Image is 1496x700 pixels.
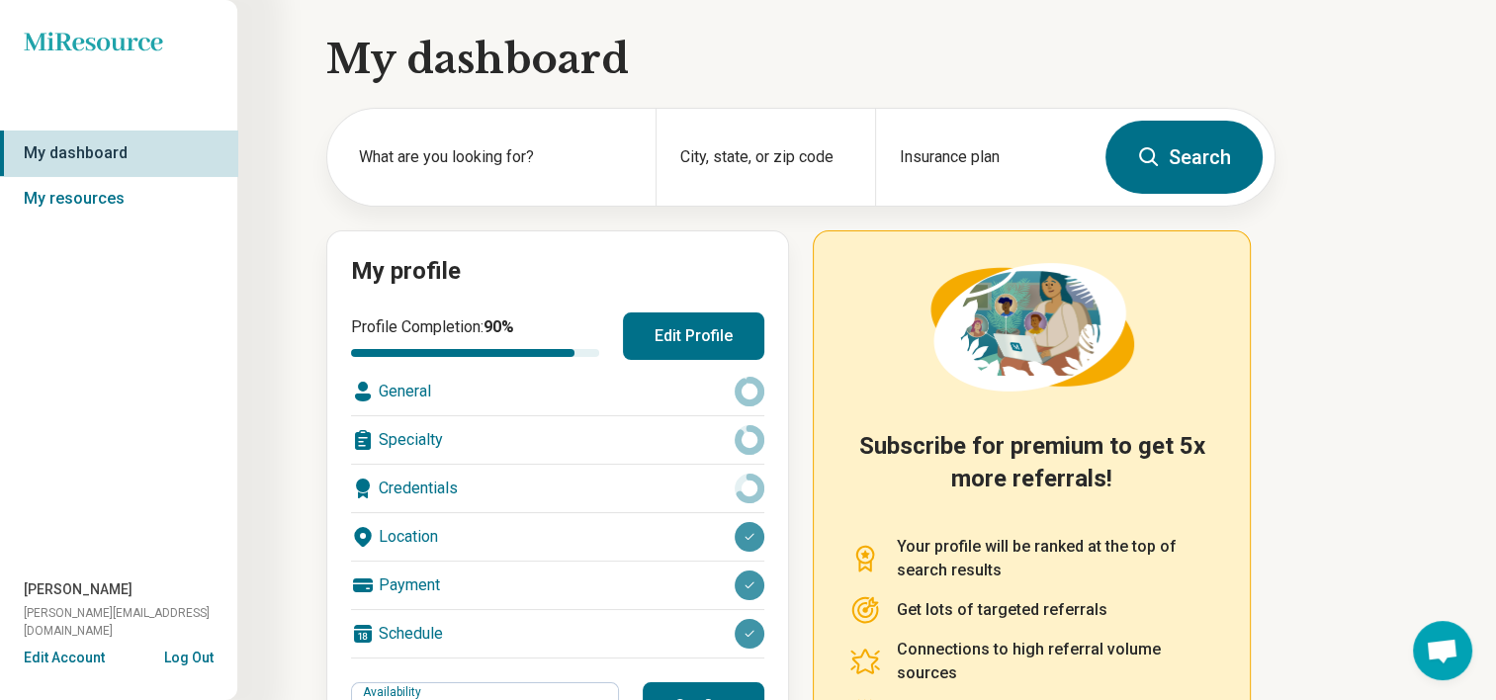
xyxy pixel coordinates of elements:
[623,312,764,360] button: Edit Profile
[326,32,1276,87] h1: My dashboard
[359,145,632,169] label: What are you looking for?
[897,598,1107,622] p: Get lots of targeted referrals
[351,255,764,289] h2: My profile
[897,535,1214,582] p: Your profile will be ranked at the top of search results
[24,579,132,600] span: [PERSON_NAME]
[24,604,237,640] span: [PERSON_NAME][EMAIL_ADDRESS][DOMAIN_NAME]
[351,513,764,561] div: Location
[164,648,214,663] button: Log Out
[351,368,764,415] div: General
[1413,621,1472,680] div: Open chat
[363,685,425,699] label: Availability
[897,638,1214,685] p: Connections to high referral volume sources
[351,315,599,357] div: Profile Completion:
[351,562,764,609] div: Payment
[24,648,105,668] button: Edit Account
[351,465,764,512] div: Credentials
[351,610,764,657] div: Schedule
[849,430,1214,511] h2: Subscribe for premium to get 5x more referrals!
[484,317,514,336] span: 90 %
[351,416,764,464] div: Specialty
[1105,121,1263,194] button: Search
